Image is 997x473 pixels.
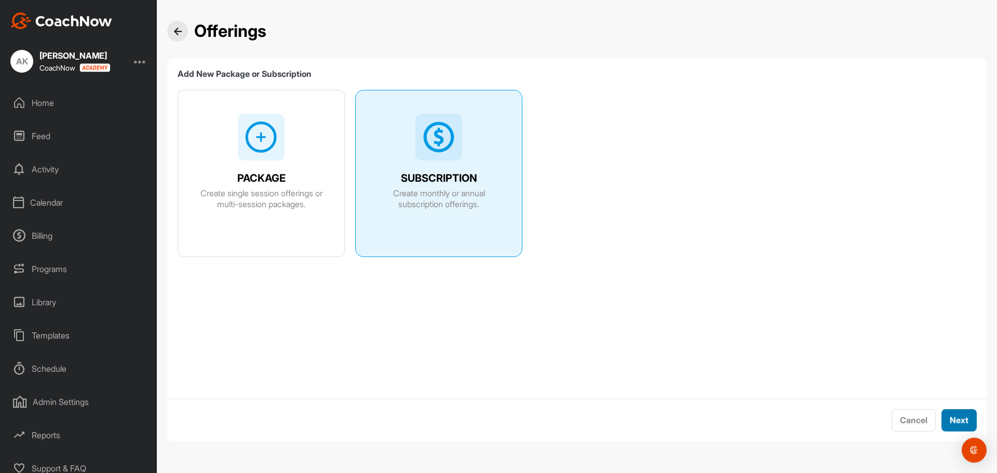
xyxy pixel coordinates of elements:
[6,422,152,448] div: Reports
[174,28,182,35] img: Back
[195,188,328,210] span: Create single session offerings or multi-session packages.
[194,21,266,42] h2: Offerings
[10,12,112,29] img: CoachNow
[79,63,110,72] img: CoachNow acadmey
[962,438,987,463] div: Open Intercom Messenger
[6,256,152,282] div: Programs
[900,415,927,425] span: Cancel
[39,63,110,72] div: CoachNow
[372,188,505,210] span: Create monthly or annual subscription offerings.
[6,190,152,215] div: Calendar
[6,289,152,315] div: Library
[10,50,33,73] div: AK
[237,173,286,184] span: PACKAGE
[422,120,455,154] img: svg+xml;base64,PHN2ZyB3aWR0aD0iMjgiIGhlaWdodD0iMjgiIHZpZXdCb3g9IjAgMCAyOCAyOCIgZmlsbD0ibm9uZSIgeG...
[6,322,152,348] div: Templates
[950,415,968,425] span: Next
[245,120,278,154] img: svg+xml;base64,PHN2ZyB3aWR0aD0iMjciIGhlaWdodD0iMjgiIHZpZXdCb3g9IjAgMCAyNyAyOCIgZmlsbD0ibm9uZSIgeG...
[6,123,152,149] div: Feed
[941,409,977,431] button: Next
[6,389,152,415] div: Admin Settings
[401,173,477,184] span: SUBSCRIPTION
[6,90,152,116] div: Home
[6,223,152,249] div: Billing
[6,356,152,382] div: Schedule
[39,51,110,60] div: [PERSON_NAME]
[6,156,152,182] div: Activity
[892,409,936,431] button: Cancel
[178,69,976,79] p: Add New Package or Subscription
